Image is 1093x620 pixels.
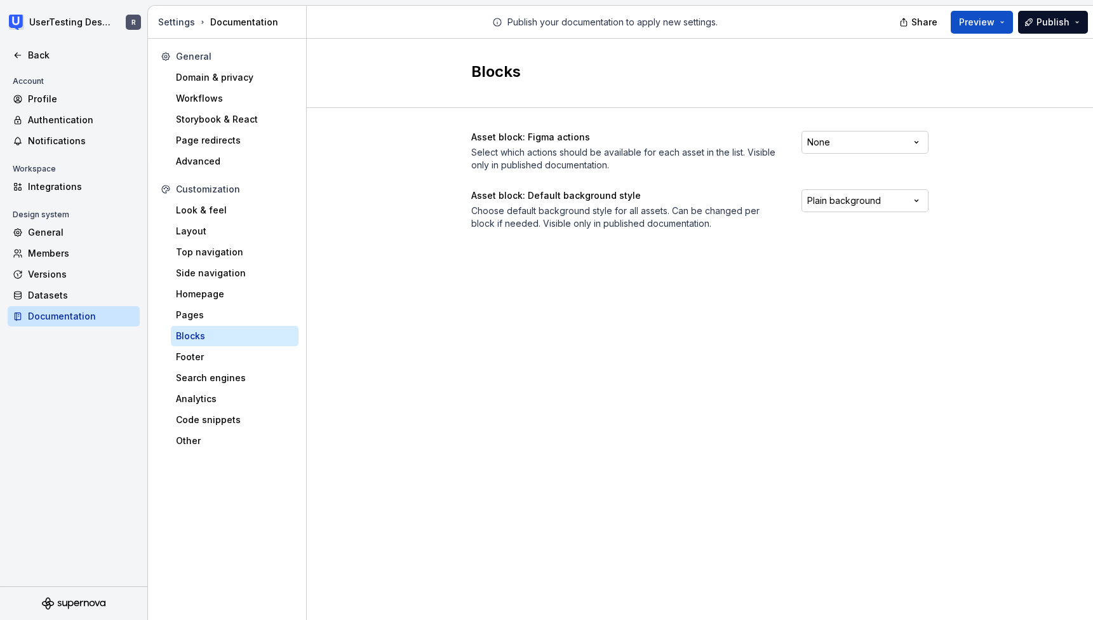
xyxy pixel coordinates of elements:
a: Workflows [171,88,298,109]
a: Layout [171,221,298,241]
span: Publish [1036,16,1070,29]
button: Share [893,11,946,34]
div: Layout [176,225,293,238]
a: Profile [8,89,140,109]
div: Workflows [176,92,293,105]
div: Asset block: Figma actions [471,131,779,144]
button: UserTesting Design SystemR [3,8,145,36]
a: Notifications [8,131,140,151]
svg: Supernova Logo [42,597,105,610]
a: Analytics [171,389,298,409]
div: Side navigation [176,267,293,280]
button: Settings [158,16,195,29]
div: Back [28,49,135,62]
div: Members [28,247,135,260]
a: Top navigation [171,242,298,262]
a: Side navigation [171,263,298,283]
span: Preview [959,16,995,29]
div: Documentation [158,16,301,29]
div: Documentation [28,310,135,323]
div: Search engines [176,372,293,384]
div: General [28,226,135,239]
a: Look & feel [171,200,298,220]
div: Integrations [28,180,135,193]
button: Publish [1018,11,1088,34]
a: Domain & privacy [171,67,298,88]
a: Homepage [171,284,298,304]
div: Profile [28,93,135,105]
div: Footer [176,351,293,363]
h2: Blocks [471,62,913,82]
a: Authentication [8,110,140,130]
a: Documentation [8,306,140,327]
div: Versions [28,268,135,281]
div: General [176,50,293,63]
div: Design system [8,207,74,222]
a: Pages [171,305,298,325]
a: Integrations [8,177,140,197]
div: Homepage [176,288,293,300]
a: Versions [8,264,140,285]
a: Footer [171,347,298,367]
img: 41adf70f-fc1c-4662-8e2d-d2ab9c673b1b.png [9,15,24,30]
a: Search engines [171,368,298,388]
button: Preview [951,11,1013,34]
div: Domain & privacy [176,71,293,84]
div: Asset block: Default background style [471,189,779,202]
a: Members [8,243,140,264]
div: Account [8,74,49,89]
div: Select which actions should be available for each asset in the list. Visible only in published do... [471,146,779,172]
a: Page redirects [171,130,298,151]
div: Blocks [176,330,293,342]
div: Code snippets [176,414,293,426]
div: Datasets [28,289,135,302]
div: Notifications [28,135,135,147]
div: R [131,17,136,27]
span: Share [911,16,937,29]
a: Back [8,45,140,65]
div: Authentication [28,114,135,126]
div: Customization [176,183,293,196]
a: Code snippets [171,410,298,430]
div: Page redirects [176,134,293,147]
div: UserTesting Design System [29,16,111,29]
a: Storybook & React [171,109,298,130]
div: Workspace [8,161,61,177]
a: Other [171,431,298,451]
a: Blocks [171,326,298,346]
p: Publish your documentation to apply new settings. [507,16,718,29]
div: Other [176,435,293,447]
div: Choose default background style for all assets. Can be changed per block if needed. Visible only ... [471,205,779,230]
div: Storybook & React [176,113,293,126]
div: Advanced [176,155,293,168]
div: Pages [176,309,293,321]
div: Top navigation [176,246,293,259]
a: Advanced [171,151,298,172]
a: General [8,222,140,243]
div: Look & feel [176,204,293,217]
a: Datasets [8,285,140,306]
div: Analytics [176,393,293,405]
